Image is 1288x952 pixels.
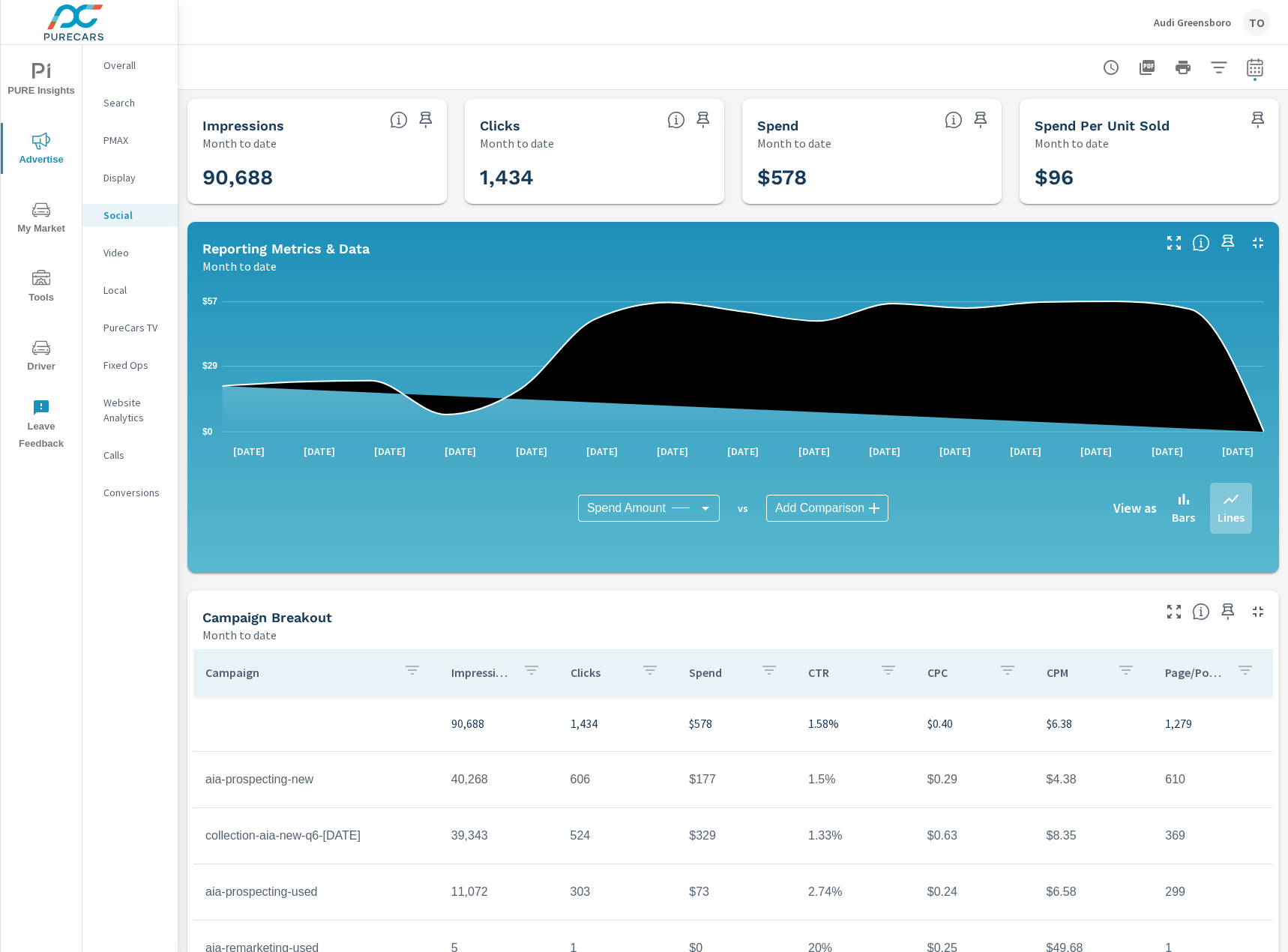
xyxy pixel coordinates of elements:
p: Month to date [757,134,831,152]
div: Fixed Ops [82,354,178,376]
td: 1.33% [796,817,915,855]
span: The number of times an ad was clicked by a consumer. [667,111,685,129]
td: 1.5% [796,761,915,798]
span: Save this to your personalized report [1216,231,1240,255]
p: Conversions [103,485,166,500]
h5: Spend Per Unit Sold [1035,118,1170,133]
td: 610 [1153,761,1272,798]
td: aia-prospecting-new [193,761,439,798]
p: 90,688 [451,714,547,732]
div: nav menu [1,45,82,459]
td: $0.29 [915,761,1035,798]
span: This is a summary of Social performance results by campaign. Each column can be sorted. [1192,603,1210,621]
div: Add Comparison [766,495,888,522]
h5: Clicks [480,118,520,133]
span: Save this to your personalized report [691,108,715,132]
span: Save this to your personalized report [1246,108,1270,132]
span: My Market [5,201,77,238]
p: $0.40 [927,714,1023,732]
p: Audi Greensboro [1154,16,1231,29]
div: Conversions [82,481,178,504]
h3: $578 [757,165,987,190]
button: Select Date Range [1240,52,1270,82]
div: TO [1243,9,1270,36]
p: Campaign [205,665,391,680]
p: Month to date [202,626,277,644]
div: Local [82,279,178,301]
p: Spend [689,665,748,680]
p: Social [103,208,166,223]
td: 369 [1153,817,1272,855]
td: collection-aia-new-q6-[DATE] [193,817,439,855]
td: 299 [1153,873,1272,911]
text: $29 [202,361,217,371]
span: Save this to your personalized report [414,108,438,132]
div: Overall [82,54,178,76]
h5: Reporting Metrics & Data [202,241,370,256]
p: PureCars TV [103,320,166,335]
div: Display [82,166,178,189]
p: Lines [1218,508,1245,526]
span: Understand Social data over time and see how metrics compare to each other. [1192,234,1210,252]
p: [DATE] [999,444,1052,459]
p: Search [103,95,166,110]
p: [DATE] [505,444,558,459]
text: $57 [202,296,217,307]
div: Social [82,204,178,226]
td: 2.74% [796,873,915,911]
td: $6.58 [1035,873,1154,911]
button: Apply Filters [1204,52,1234,82]
span: Leave Feedback [5,399,77,453]
p: Month to date [1035,134,1109,152]
td: $4.38 [1035,761,1154,798]
button: Print Report [1168,52,1198,82]
p: Page/Post Action [1165,665,1224,680]
p: Local [103,283,166,298]
td: 303 [559,873,678,911]
p: [DATE] [434,444,487,459]
span: Tools [5,270,77,307]
p: Fixed Ops [103,358,166,373]
span: Save this to your personalized report [969,108,993,132]
button: Minimize Widget [1246,600,1270,624]
div: PureCars TV [82,316,178,339]
td: 606 [559,761,678,798]
div: Search [82,91,178,114]
p: vs [720,501,766,515]
p: [DATE] [717,444,769,459]
span: Add Comparison [775,501,864,516]
p: 1,434 [571,714,666,732]
p: CPC [927,665,987,680]
p: Impressions [451,665,511,680]
p: [DATE] [1141,444,1194,459]
h5: Spend [757,118,798,133]
td: 524 [559,817,678,855]
p: PMAX [103,133,166,148]
p: CTR [808,665,867,680]
td: $329 [677,817,796,855]
button: Make Fullscreen [1162,231,1186,255]
span: Spend Amount [587,501,666,516]
p: 1.58% [808,714,903,732]
h6: View as [1113,501,1157,516]
h5: Campaign Breakout [202,609,332,625]
span: PURE Insights [5,63,77,100]
p: [DATE] [364,444,416,459]
td: aia-prospecting-used [193,873,439,911]
p: Month to date [202,257,277,275]
div: Spend Amount [578,495,720,522]
p: [DATE] [858,444,911,459]
button: Make Fullscreen [1162,600,1186,624]
p: Display [103,170,166,185]
p: Calls [103,448,166,463]
div: Calls [82,444,178,466]
p: [DATE] [576,444,628,459]
text: $0 [202,427,213,437]
p: Clicks [571,665,630,680]
p: Month to date [480,134,554,152]
p: [DATE] [1212,444,1264,459]
p: Video [103,245,166,260]
span: Advertise [5,132,77,169]
span: The number of times an ad was shown on your behalf. [390,111,408,129]
p: $6.38 [1047,714,1142,732]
